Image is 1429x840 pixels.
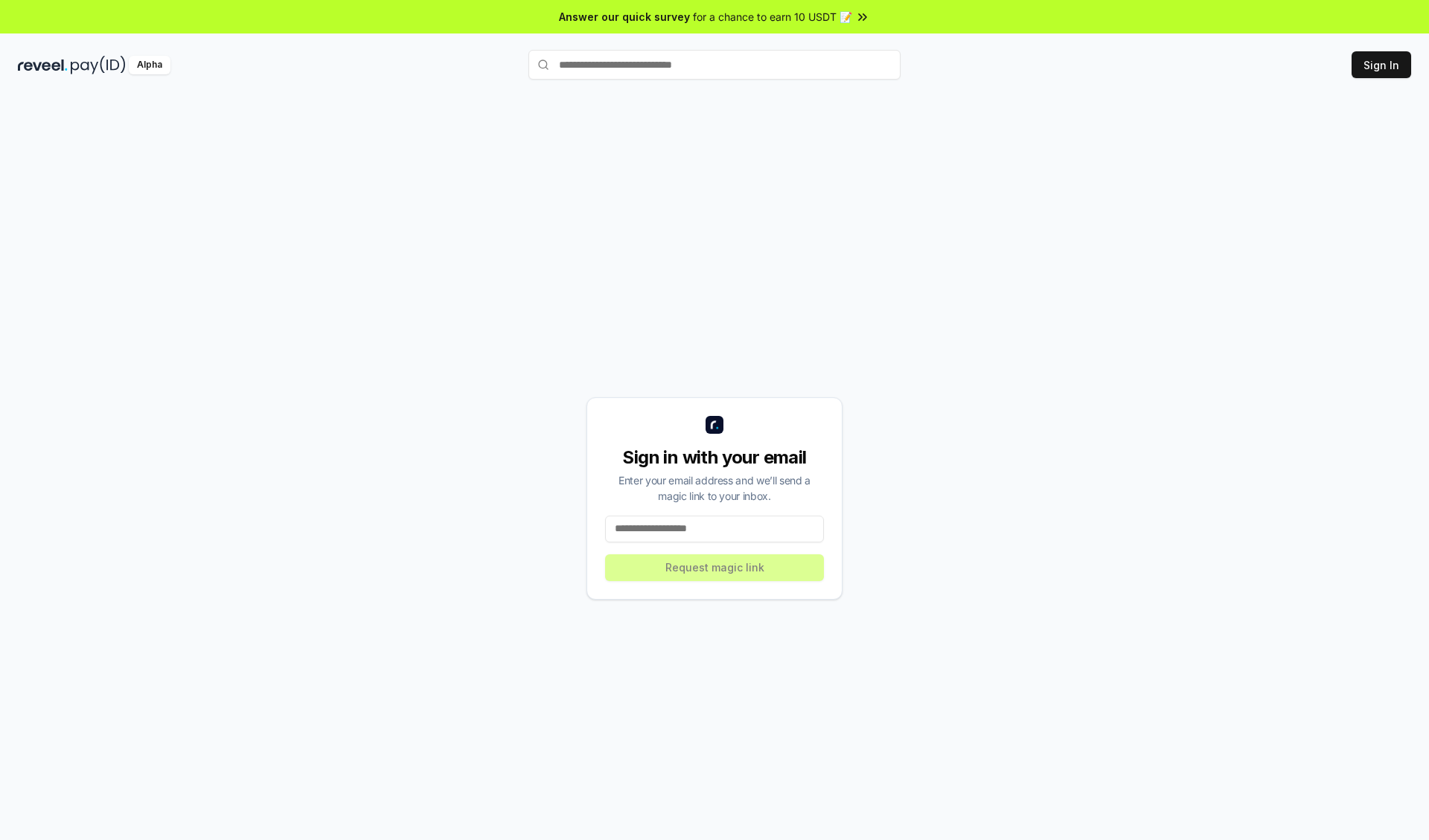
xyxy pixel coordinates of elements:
div: Sign in with your email [605,446,824,469]
div: Enter your email address and we’ll send a magic link to your inbox. [605,472,824,504]
span: for a chance to earn 10 USDT 📝 [693,9,852,25]
img: pay_id [71,56,126,74]
img: reveel_dark [18,56,68,74]
span: Answer our quick survey [559,9,690,25]
img: logo_small [706,416,723,434]
div: Alpha [129,56,170,74]
button: Sign In [1352,51,1411,78]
